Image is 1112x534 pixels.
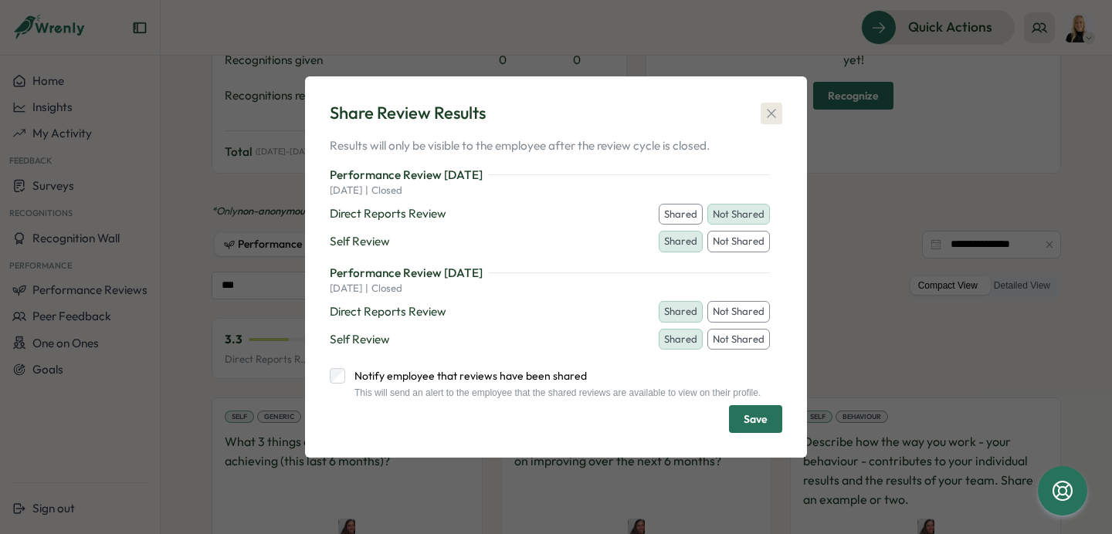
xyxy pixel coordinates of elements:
[345,368,761,384] label: Notify employee that reviews have been shared
[707,301,770,323] button: Not Shared
[345,387,761,398] div: This will send an alert to the employee that the shared reviews are available to view on their pr...
[371,282,402,296] p: closed
[659,301,703,323] button: Shared
[330,205,446,222] p: Direct Reports Review
[330,184,362,198] p: [DATE]
[365,184,368,198] p: |
[707,204,770,225] button: Not Shared
[707,231,770,252] button: Not Shared
[330,137,782,154] p: Results will only be visible to the employee after the review cycle is closed.
[659,231,703,252] button: Shared
[659,204,703,225] button: Shared
[365,282,368,296] p: |
[330,282,362,296] p: [DATE]
[330,167,483,184] p: Performance Review [DATE]
[659,329,703,350] button: Shared
[330,303,446,320] p: Direct Reports Review
[330,101,486,125] div: Share Review Results
[744,406,768,432] span: Save
[330,265,483,282] p: Performance Review [DATE]
[707,329,770,350] button: Not Shared
[729,405,782,433] button: Save
[330,233,390,250] p: Self Review
[371,184,402,198] p: closed
[330,331,390,348] p: Self Review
